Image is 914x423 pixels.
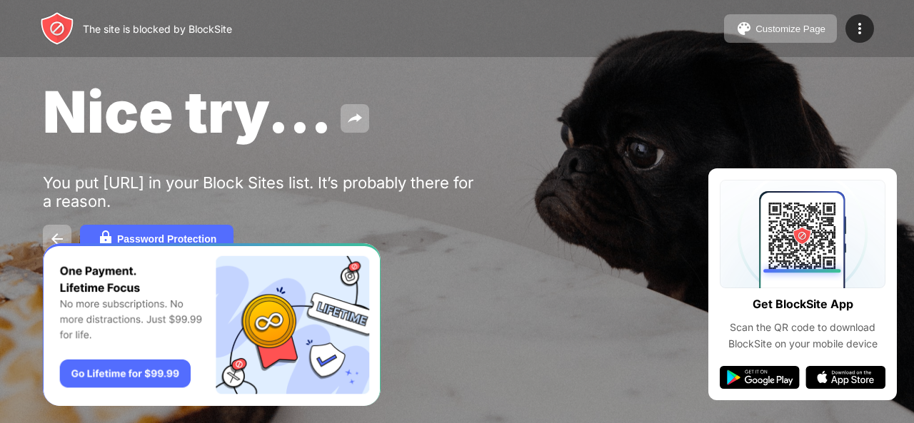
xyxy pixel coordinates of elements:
[80,225,233,253] button: Password Protection
[805,366,885,389] img: app-store.svg
[97,230,114,248] img: password.svg
[720,320,885,352] div: Scan the QR code to download BlockSite on your mobile device
[43,77,332,146] span: Nice try...
[117,233,216,245] div: Password Protection
[735,20,753,37] img: pallet.svg
[43,173,484,210] div: You put [URL] in your Block Sites list. It’s probably there for a reason.
[346,110,363,127] img: share.svg
[49,230,66,248] img: back.svg
[40,11,74,46] img: header-logo.svg
[43,243,381,407] iframe: Banner
[83,23,232,35] div: The site is blocked by BlockSite
[724,14,837,43] button: Customize Page
[755,24,825,34] div: Customize Page
[720,366,800,389] img: google-play.svg
[851,20,868,37] img: menu-icon.svg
